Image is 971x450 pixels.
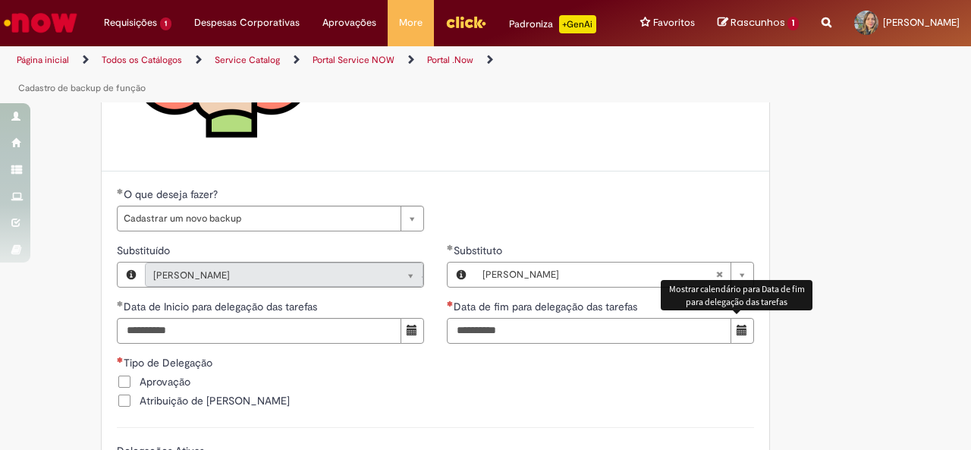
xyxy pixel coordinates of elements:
[124,356,215,370] span: Tipo de Delegação
[102,54,182,66] a: Todos os Catálogos
[509,15,596,33] div: Padroniza
[731,318,754,344] button: Mostrar calendário para Data de fim para delegação das tarefas
[117,301,124,307] span: Obrigatório Preenchido
[117,188,124,194] span: Obrigatório Preenchido
[445,11,486,33] img: click_logo_yellow_360x200.png
[18,82,146,94] a: Cadastro de backup de função
[160,17,171,30] span: 1
[401,318,424,344] button: Mostrar calendário para Data de Inicio para delegação das tarefas
[104,15,157,30] span: Requisições
[447,244,454,250] span: Obrigatório Preenchido
[124,300,320,313] span: Somente leitura - Data de Inicio para delegação das tarefas
[448,263,475,287] button: Substituto, Visualizar este registro Camila Palmeira Asano
[427,54,473,66] a: Portal .Now
[118,263,145,287] button: Substituído, Visualizar este registro Maria Dalva Rodrigues Lima
[153,263,385,288] span: [PERSON_NAME]
[787,17,799,30] span: 1
[145,263,423,287] a: [PERSON_NAME]Limpar campo Substituído
[482,263,715,287] span: [PERSON_NAME]
[447,301,454,307] span: Necessários
[313,54,394,66] a: Portal Service NOW
[140,374,190,389] span: Aprovação
[883,16,960,29] span: [PERSON_NAME]
[124,206,393,231] span: Cadastrar um novo backup
[731,15,785,30] span: Rascunhos
[194,15,300,30] span: Despesas Corporativas
[140,393,290,408] span: Atribuição de [PERSON_NAME]
[661,280,812,310] div: Mostrar calendário para Data de fim para delegação das tarefas
[653,15,695,30] span: Favoritos
[559,15,596,33] p: +GenAi
[454,300,640,313] span: Somente leitura - Data de fim para delegação das tarefas
[708,263,731,287] abbr: Limpar campo Substituto
[117,244,173,257] span: Somente leitura - Substituído, Maria Dalva Rodrigues Lima
[2,8,80,38] img: ServiceNow
[117,318,401,344] input: Data de Inicio para delegação das tarefas 01 October 2025 Wednesday
[475,263,753,287] a: [PERSON_NAME]Limpar campo Substituto
[399,15,423,30] span: More
[11,46,636,102] ul: Trilhas de página
[17,54,69,66] a: Página inicial
[454,244,505,257] span: Substituto
[447,318,731,344] input: Data de fim para delegação das tarefas
[215,54,280,66] a: Service Catalog
[117,357,124,363] span: Obrigatório
[322,15,376,30] span: Aprovações
[124,187,221,201] span: O que deseja fazer?
[718,16,799,30] a: Rascunhos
